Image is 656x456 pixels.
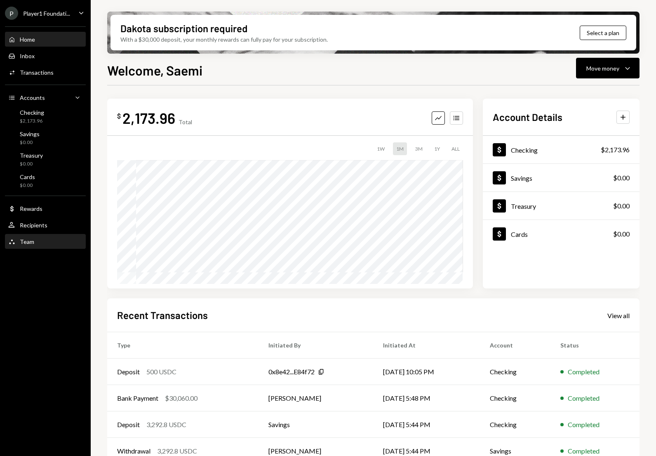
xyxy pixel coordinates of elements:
div: Move money [586,64,619,73]
a: Accounts [5,90,86,105]
td: Savings [259,411,373,438]
div: Rewards [20,205,42,212]
td: Checking [480,359,550,385]
div: Completed [568,367,600,377]
div: $0.00 [613,173,630,183]
div: 1M [393,142,407,155]
a: Recipients [5,217,86,232]
div: ALL [448,142,463,155]
a: Cards$0.00 [5,171,86,191]
a: Treasury$0.00 [5,149,86,169]
a: Checking$2,173.96 [483,136,640,163]
button: Move money [576,58,640,78]
a: Home [5,32,86,47]
div: Completed [568,393,600,403]
div: Treasury [511,202,536,210]
div: $2,173.96 [20,118,44,125]
div: 3M [412,142,426,155]
div: 2,173.96 [122,109,175,127]
td: [DATE] 10:05 PM [373,359,480,385]
h2: Account Details [493,110,562,124]
div: 3,292.8 USDC [146,420,186,430]
button: Select a plan [580,26,626,40]
div: Bank Payment [117,393,158,403]
th: Initiated By [259,332,373,359]
th: Type [107,332,259,359]
div: Cards [20,173,35,180]
td: [DATE] 5:44 PM [373,411,480,438]
div: $30,060.00 [165,393,198,403]
div: Cards [511,230,528,238]
div: $0.00 [20,139,40,146]
a: View all [607,311,630,320]
div: Checking [20,109,44,116]
a: Savings$0.00 [483,164,640,191]
div: Team [20,238,34,245]
a: Cards$0.00 [483,220,640,248]
div: Completed [568,420,600,430]
a: Savings$0.00 [5,128,86,148]
div: Checking [511,146,538,154]
div: Completed [568,446,600,456]
td: [PERSON_NAME] [259,385,373,411]
div: Accounts [20,94,45,101]
a: Checking$2,173.96 [5,106,86,126]
h1: Welcome, Saemi [107,62,202,78]
h2: Recent Transactions [117,308,208,322]
div: Transactions [20,69,54,76]
a: Team [5,234,86,249]
div: P [5,7,18,20]
div: 500 USDC [146,367,176,377]
div: Inbox [20,52,35,59]
div: $ [117,112,121,120]
div: Savings [20,130,40,137]
div: $2,173.96 [601,145,630,155]
div: 3,292.8 USDC [157,446,197,456]
div: 0x8e42...E84f72 [268,367,315,377]
div: $0.00 [20,182,35,189]
div: Recipients [20,222,47,229]
div: $0.00 [20,161,43,168]
div: 1W [374,142,388,155]
a: Inbox [5,48,86,63]
div: With a $30,000 deposit, your monthly rewards can fully pay for your subscription. [120,35,328,44]
td: Checking [480,385,550,411]
div: Deposit [117,367,140,377]
div: $0.00 [613,201,630,211]
div: Total [179,118,192,125]
div: View all [607,312,630,320]
a: Transactions [5,65,86,80]
div: Player1 Foundati... [23,10,70,17]
div: Dakota subscription required [120,21,247,35]
div: Treasury [20,152,43,159]
th: Status [550,332,640,359]
td: Checking [480,411,550,438]
th: Initiated At [373,332,480,359]
div: Deposit [117,420,140,430]
div: 1Y [431,142,443,155]
div: $0.00 [613,229,630,239]
div: Home [20,36,35,43]
a: Treasury$0.00 [483,192,640,220]
div: Withdrawal [117,446,150,456]
th: Account [480,332,550,359]
td: [DATE] 5:48 PM [373,385,480,411]
a: Rewards [5,201,86,216]
div: Savings [511,174,532,182]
